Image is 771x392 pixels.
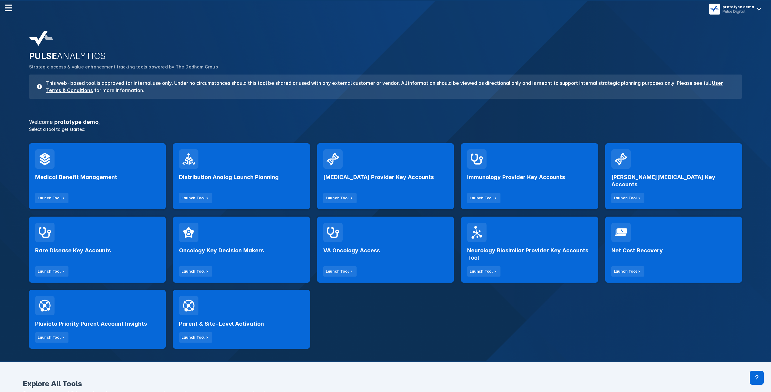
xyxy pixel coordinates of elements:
span: ANALYTICS [57,51,106,61]
a: Net Cost RecoveryLaunch Tool [605,217,742,283]
img: menu--horizontal.svg [5,4,12,12]
a: Distribution Analog Launch PlanningLaunch Tool [173,143,310,209]
a: [MEDICAL_DATA] Provider Key AccountsLaunch Tool [317,143,454,209]
div: prototype demo [723,5,754,9]
p: Select a tool to get started: [25,126,746,132]
div: Launch Tool [470,195,493,201]
h2: Neurology Biosimilar Provider Key Accounts Tool [467,247,592,261]
a: [PERSON_NAME][MEDICAL_DATA] Key AccountsLaunch Tool [605,143,742,209]
button: Launch Tool [179,266,212,277]
a: Medical Benefit ManagementLaunch Tool [29,143,166,209]
h2: [MEDICAL_DATA] Provider Key Accounts [323,174,434,181]
a: Pluvicto Priority Parent Account InsightsLaunch Tool [29,290,166,349]
h2: Immunology Provider Key Accounts [467,174,565,181]
h3: This web-based tool is approved for internal use only. Under no circumstances should this tool be... [42,79,735,94]
p: Strategic access & value enhancement tracking tools powered by The Dedham Group [29,64,742,70]
button: Launch Tool [611,193,645,203]
div: Launch Tool [38,195,61,201]
div: Contact Support [750,371,764,385]
div: Pulse Digital [723,9,754,14]
button: Launch Tool [611,266,645,277]
div: Launch Tool [38,269,61,274]
div: Launch Tool [181,269,204,274]
h2: Pluvicto Priority Parent Account Insights [35,320,147,327]
div: Launch Tool [181,335,204,340]
h2: Medical Benefit Management [35,174,117,181]
a: Parent & Site-Level ActivationLaunch Tool [173,290,310,349]
button: Launch Tool [35,193,68,203]
button: Launch Tool [179,193,212,203]
img: pulse-analytics-logo [29,31,53,46]
a: Rare Disease Key AccountsLaunch Tool [29,217,166,283]
div: Launch Tool [38,335,61,340]
h2: Rare Disease Key Accounts [35,247,111,254]
h2: Explore All Tools [23,380,748,387]
h2: VA Oncology Access [323,247,380,254]
h2: Parent & Site-Level Activation [179,320,264,327]
span: Welcome [29,119,53,125]
div: Launch Tool [326,195,349,201]
a: Oncology Key Decision MakersLaunch Tool [173,217,310,283]
button: Launch Tool [467,266,500,277]
button: Launch Tool [467,193,500,203]
h3: prototype demo , [25,119,746,125]
h2: Net Cost Recovery [611,247,663,254]
div: Launch Tool [181,195,204,201]
h2: Oncology Key Decision Makers [179,247,264,254]
div: Launch Tool [470,269,493,274]
div: Launch Tool [614,269,637,274]
img: menu button [710,5,719,13]
a: Neurology Biosimilar Provider Key Accounts ToolLaunch Tool [461,217,598,283]
h2: [PERSON_NAME][MEDICAL_DATA] Key Accounts [611,174,736,188]
div: Launch Tool [326,269,349,274]
a: Immunology Provider Key AccountsLaunch Tool [461,143,598,209]
h2: Distribution Analog Launch Planning [179,174,279,181]
button: Launch Tool [35,266,68,277]
h2: PULSE [29,51,742,61]
button: Launch Tool [35,332,68,343]
div: Launch Tool [614,195,637,201]
button: Launch Tool [179,332,212,343]
button: Launch Tool [323,266,357,277]
button: Launch Tool [323,193,357,203]
a: VA Oncology AccessLaunch Tool [317,217,454,283]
